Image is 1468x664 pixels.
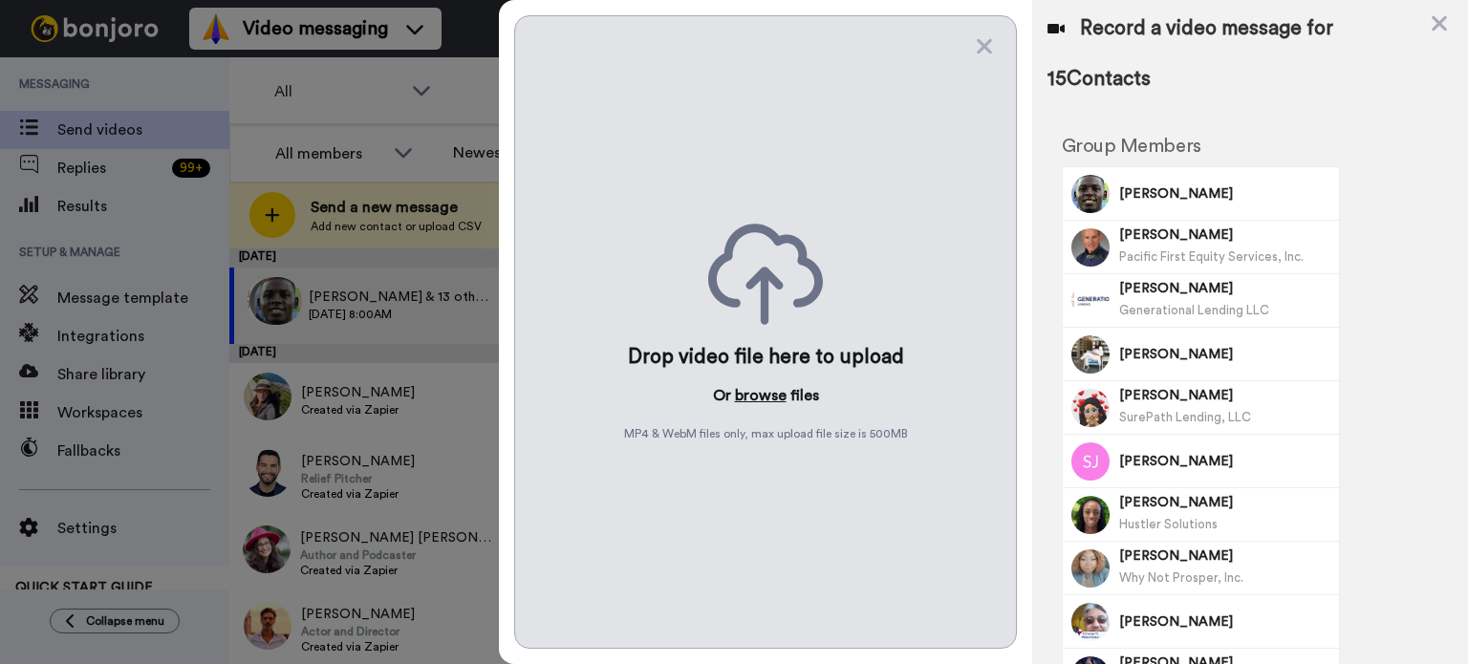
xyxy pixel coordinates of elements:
span: [PERSON_NAME] [1119,452,1332,471]
p: Or files [713,384,819,407]
span: SurePath Lending, LLC [1119,411,1251,423]
span: [PERSON_NAME] [1119,386,1332,405]
span: [PERSON_NAME] [1119,493,1332,512]
img: Image of Gracie Perez [1071,282,1110,320]
span: [PERSON_NAME] [1119,345,1332,364]
span: [PERSON_NAME] [1119,612,1332,632]
img: Image of Rolando Cortinas [1071,603,1110,641]
span: [PERSON_NAME] [1119,184,1332,203]
img: Image of Shannon Johnson [1071,442,1110,481]
span: MP4 & WebM files only, max upload file size is 500 MB [624,426,908,441]
button: browse [735,384,787,407]
h2: Group Members [1062,136,1340,157]
img: Image of Rolando De Armas [1071,228,1110,267]
span: [PERSON_NAME] [1119,279,1332,298]
span: Why Not Prosper, Inc. [1119,571,1243,584]
span: Generational Lending LLC [1119,304,1269,316]
span: Pacific First Equity Services, Inc. [1119,250,1304,263]
img: Image of Keiara Eagans [1071,335,1110,374]
img: Image of Gracie Perez [1071,389,1110,427]
span: [PERSON_NAME] [1119,546,1332,566]
img: Image of Shonteka Smith [1071,549,1110,588]
img: Image of Brayan Sanchez [1071,175,1110,213]
span: [PERSON_NAME] [1119,225,1332,245]
div: Drop video file here to upload [628,344,904,371]
span: Hustler Solutions [1119,518,1218,530]
img: Image of Keisha B [1071,496,1110,534]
